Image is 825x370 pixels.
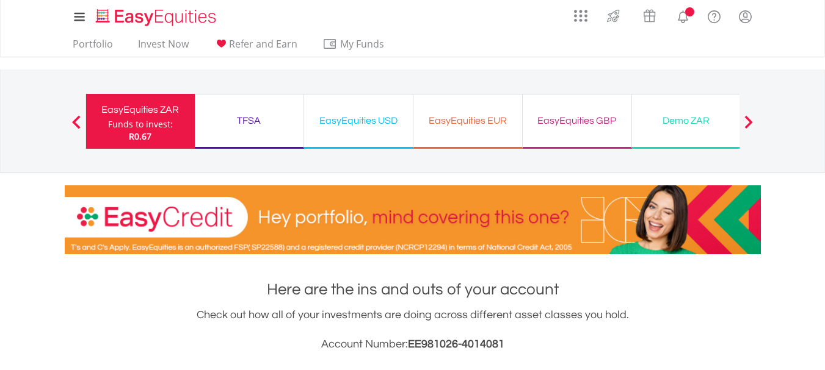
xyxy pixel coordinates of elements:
a: My Profile [730,3,761,30]
div: Demo ZAR [639,112,733,129]
a: Refer and Earn [209,38,302,57]
div: Check out how all of your investments are doing across different asset classes you hold. [65,307,761,353]
button: Next [736,121,761,133]
span: My Funds [322,36,402,52]
img: EasyEquities_Logo.png [93,7,221,27]
a: Portfolio [68,38,118,57]
img: vouchers-v2.svg [639,6,660,26]
h1: Here are the ins and outs of your account [65,279,761,301]
a: Invest Now [133,38,194,57]
a: Notifications [667,3,699,27]
div: Funds to invest: [108,118,173,130]
div: TFSA [202,112,296,129]
div: EasyEquities ZAR [93,101,187,118]
img: grid-menu-icon.svg [574,9,587,23]
a: Home page [91,3,221,27]
img: EasyCredit Promotion Banner [65,185,761,254]
a: FAQ's and Support [699,3,730,27]
img: thrive-v2.svg [603,6,623,26]
button: Previous [64,121,89,133]
div: EasyEquities GBP [530,112,624,129]
a: AppsGrid [566,3,595,23]
a: Vouchers [631,3,667,26]
span: Refer and Earn [229,37,297,51]
h3: Account Number: [65,336,761,353]
span: R0.67 [129,130,151,142]
div: EasyEquities EUR [421,112,515,129]
span: EE981026-4014081 [408,338,504,350]
div: EasyEquities USD [311,112,405,129]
